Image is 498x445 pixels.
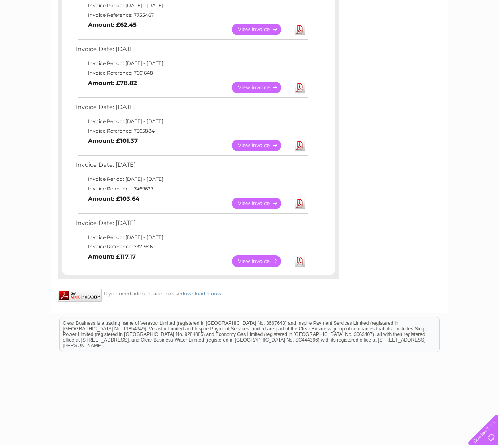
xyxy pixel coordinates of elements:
b: Amount: £117.17 [88,253,136,260]
a: Contact [445,34,464,40]
a: Download [295,140,305,151]
a: View [232,82,291,93]
b: Amount: £78.82 [88,79,137,87]
td: Invoice Period: [DATE] - [DATE] [74,1,309,10]
td: Invoice Period: [DATE] - [DATE] [74,233,309,242]
b: Amount: £103.64 [88,195,139,202]
a: Download [295,82,305,93]
a: Log out [471,34,490,40]
td: Invoice Date: [DATE] [74,44,309,59]
a: Download [295,198,305,209]
td: Invoice Reference: 7755467 [74,10,309,20]
b: Amount: £62.45 [88,21,137,28]
b: Amount: £101.37 [88,137,138,144]
td: Invoice Date: [DATE] [74,102,309,117]
a: Download [295,24,305,35]
a: Water [357,34,372,40]
a: View [232,198,291,209]
div: Clear Business is a trading name of Verastar Limited (registered in [GEOGRAPHIC_DATA] No. 3667643... [60,4,439,39]
a: View [232,24,291,35]
td: Invoice Reference: 7661648 [74,68,309,78]
td: Invoice Reference: 7565884 [74,126,309,136]
td: Invoice Period: [DATE] - [DATE] [74,174,309,184]
td: Invoice Date: [DATE] [74,160,309,174]
a: download it now [181,291,222,297]
a: View [232,255,291,267]
a: Energy [377,34,394,40]
td: Invoice Date: [DATE] [74,218,309,233]
a: Download [295,255,305,267]
td: Invoice Reference: 7371946 [74,242,309,251]
div: If you need adobe reader please . [58,289,339,297]
a: Telecoms [399,34,423,40]
td: Invoice Period: [DATE] - [DATE] [74,59,309,68]
a: Blog [428,34,440,40]
img: logo.png [17,21,58,45]
td: Invoice Period: [DATE] - [DATE] [74,117,309,126]
td: Invoice Reference: 7469627 [74,184,309,194]
a: 0333 014 3131 [347,4,402,14]
a: View [232,140,291,151]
